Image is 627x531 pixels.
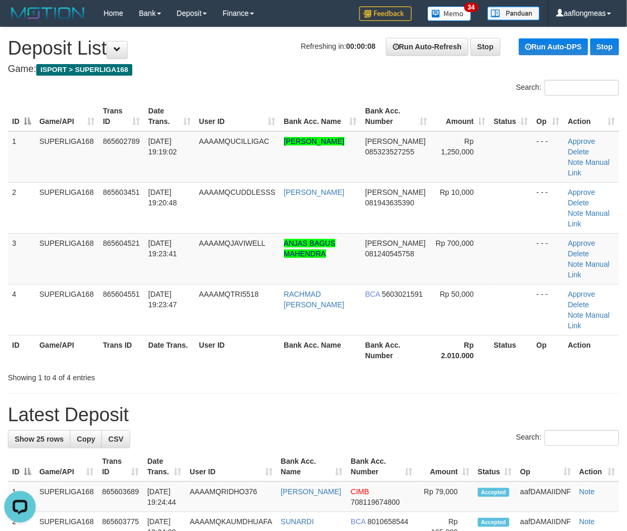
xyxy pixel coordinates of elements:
[516,452,575,482] th: Op: activate to sort column ascending
[351,487,369,496] span: CIMB
[98,482,143,512] td: 865603689
[8,233,35,284] td: 3
[148,239,177,258] span: [DATE] 19:23:41
[144,335,195,365] th: Date Trans.
[532,101,564,131] th: Op: activate to sort column ascending
[103,188,140,196] span: 865603451
[368,517,409,526] span: Copy 8010658544 to clipboard
[489,335,532,365] th: Status
[103,290,140,298] span: 865604551
[8,335,35,365] th: ID
[4,4,36,36] button: Open LiveChat chat widget
[35,131,99,183] td: SUPERLIGA168
[568,249,589,258] a: Delete
[36,64,132,76] span: ISPORT > SUPERLIGA168
[284,137,344,145] a: [PERSON_NAME]
[280,101,361,131] th: Bank Acc. Name: activate to sort column ascending
[35,452,98,482] th: Game/API: activate to sort column ascending
[416,452,474,482] th: Amount: activate to sort column ascending
[15,435,64,443] span: Show 25 rows
[199,290,259,298] span: AAAAMQTRI5518
[568,199,589,207] a: Delete
[568,260,584,268] a: Note
[416,482,474,512] td: Rp 79,000
[532,335,564,365] th: Op
[516,482,575,512] td: aafDAMAIIDNF
[98,452,143,482] th: Trans ID: activate to sort column ascending
[35,101,99,131] th: Game/API: activate to sort column ascending
[478,518,509,527] span: Accepted
[8,38,619,59] h1: Deposit List
[579,517,595,526] a: Note
[351,517,365,526] span: BCA
[478,488,509,497] span: Accepted
[346,42,375,50] strong: 00:00:08
[568,158,610,177] a: Manual Link
[464,3,478,12] span: 34
[568,148,589,156] a: Delete
[568,209,584,217] a: Note
[99,335,144,365] th: Trans ID
[568,188,595,196] a: Approve
[77,435,95,443] span: Copy
[143,482,186,512] td: [DATE] 19:24:44
[532,233,564,284] td: - - -
[8,101,35,131] th: ID: activate to sort column descending
[474,452,516,482] th: Status: activate to sort column ascending
[8,404,619,425] h1: Latest Deposit
[99,101,144,131] th: Trans ID: activate to sort column ascending
[440,188,474,196] span: Rp 10,000
[280,335,361,365] th: Bank Acc. Name
[361,101,432,131] th: Bank Acc. Number: activate to sort column ascending
[199,239,266,247] span: AAAAMQJAVIWELL
[471,38,500,56] a: Stop
[148,290,177,309] span: [DATE] 19:23:47
[284,239,336,258] a: ANJAS BAGUS MAHENDRA
[8,368,254,383] div: Showing 1 to 4 of 4 entries
[301,42,375,50] span: Refreshing in:
[365,239,426,247] span: [PERSON_NAME]
[359,6,412,21] img: Feedback.jpg
[487,6,540,20] img: panduan.png
[103,239,140,247] span: 865604521
[441,137,474,156] span: Rp 1,250,000
[568,290,595,298] a: Approve
[436,239,474,247] span: Rp 700,000
[568,260,610,279] a: Manual Link
[8,5,88,21] img: MOTION_logo.png
[8,430,70,448] a: Show 25 rows
[365,137,426,145] span: [PERSON_NAME]
[532,284,564,335] td: - - -
[440,290,474,298] span: Rp 50,000
[431,335,489,365] th: Rp 2.010.000
[568,137,595,145] a: Approve
[361,335,432,365] th: Bank Acc. Number
[532,131,564,183] td: - - -
[35,233,99,284] td: SUPERLIGA168
[386,38,468,56] a: Run Auto-Refresh
[431,101,489,131] th: Amount: activate to sort column ascending
[277,452,347,482] th: Bank Acc. Name: activate to sort column ascending
[365,148,414,156] span: Copy 085323527255 to clipboard
[427,6,472,21] img: Button%20Memo.svg
[365,188,426,196] span: [PERSON_NAME]
[195,335,279,365] th: User ID
[568,209,610,228] a: Manual Link
[516,80,619,96] label: Search:
[195,101,279,131] th: User ID: activate to sort column ascending
[148,137,177,156] span: [DATE] 19:19:02
[8,64,619,75] h4: Game:
[185,452,276,482] th: User ID: activate to sort column ascending
[519,38,588,55] a: Run Auto-DPS
[199,188,275,196] span: AAAAMQCUDDLESSS
[148,188,177,207] span: [DATE] 19:20:48
[532,182,564,233] td: - - -
[284,188,344,196] a: [PERSON_NAME]
[545,430,619,446] input: Search:
[70,430,102,448] a: Copy
[564,101,619,131] th: Action: activate to sort column ascending
[35,284,99,335] td: SUPERLIGA168
[8,452,35,482] th: ID: activate to sort column descending
[101,430,130,448] a: CSV
[545,80,619,96] input: Search:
